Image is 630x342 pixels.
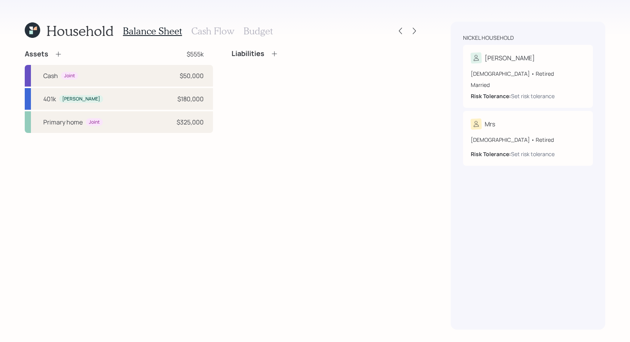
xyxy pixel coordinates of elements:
h4: Liabilities [232,49,264,58]
b: Risk Tolerance: [471,92,511,100]
div: Primary home [43,117,83,127]
div: [PERSON_NAME] [485,53,535,63]
div: [DEMOGRAPHIC_DATA] • Retired [471,70,585,78]
div: Nickel household [463,34,514,42]
b: Risk Tolerance: [471,150,511,158]
h4: Assets [25,50,48,58]
div: Set risk tolerance [511,150,555,158]
div: Cash [43,71,58,80]
h1: Household [46,22,114,39]
div: $50,000 [180,71,204,80]
div: Married [471,81,585,89]
h3: Budget [243,26,273,37]
div: [DEMOGRAPHIC_DATA] • Retired [471,136,585,144]
div: $555k [187,49,204,59]
div: Joint [64,73,75,79]
div: Mrs [485,119,495,129]
h3: Cash Flow [191,26,234,37]
div: $325,000 [177,117,204,127]
div: 401k [43,94,56,104]
div: [PERSON_NAME] [62,96,100,102]
div: Joint [89,119,100,126]
div: Set risk tolerance [511,92,555,100]
div: $180,000 [177,94,204,104]
h3: Balance Sheet [123,26,182,37]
